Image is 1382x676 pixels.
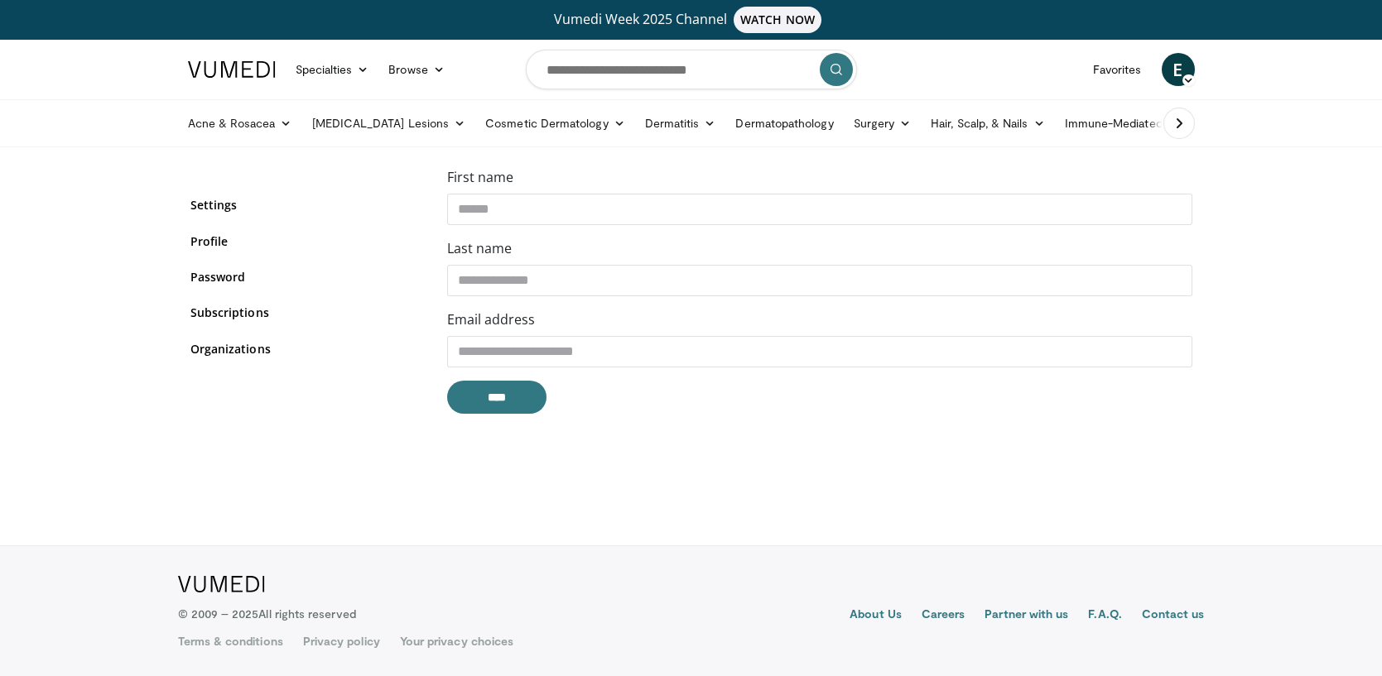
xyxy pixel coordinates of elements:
[190,268,422,285] a: Password
[1083,53,1152,86] a: Favorites
[985,606,1068,626] a: Partner with us
[1162,53,1195,86] a: E
[188,61,276,78] img: VuMedi Logo
[1088,606,1121,626] a: F.A.Q.
[286,53,379,86] a: Specialties
[1142,606,1205,626] a: Contact us
[447,238,512,258] label: Last name
[303,633,380,650] a: Privacy policy
[526,50,857,89] input: Search topics, interventions
[190,196,422,213] a: Settings
[178,576,265,592] img: VuMedi Logo
[844,107,922,140] a: Surgery
[475,107,634,140] a: Cosmetic Dermatology
[447,167,513,187] label: First name
[178,606,356,622] p: © 2009 – 2025
[190,340,422,357] a: Organizations
[635,107,726,140] a: Dermatitis
[922,606,965,626] a: Careers
[1055,107,1189,140] a: Immune-Mediated
[190,233,422,250] a: Profile
[850,606,902,626] a: About Us
[190,304,422,321] a: Subscriptions
[447,309,535,329] label: Email address
[378,53,455,86] a: Browse
[400,633,513,650] a: Your privacy choices
[734,7,821,33] span: WATCH NOW
[302,107,476,140] a: [MEDICAL_DATA] Lesions
[190,7,1192,33] a: Vumedi Week 2025 ChannelWATCH NOW
[921,107,1054,140] a: Hair, Scalp, & Nails
[178,633,283,650] a: Terms & conditions
[178,107,302,140] a: Acne & Rosacea
[258,606,355,621] span: All rights reserved
[725,107,843,140] a: Dermatopathology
